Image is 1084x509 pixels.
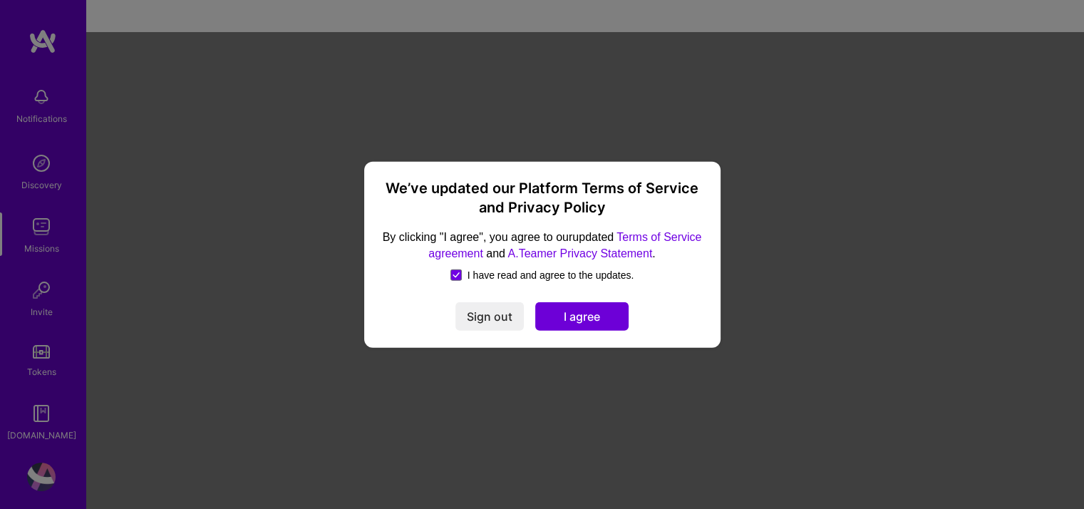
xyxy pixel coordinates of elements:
button: Sign out [455,302,524,330]
a: Terms of Service agreement [428,231,701,259]
h3: We’ve updated our Platform Terms of Service and Privacy Policy [381,179,703,218]
span: By clicking "I agree", you agree to our updated and . [381,230,703,262]
button: I agree [535,302,629,330]
span: I have read and agree to the updates. [468,267,634,282]
a: A.Teamer Privacy Statement [508,247,653,259]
